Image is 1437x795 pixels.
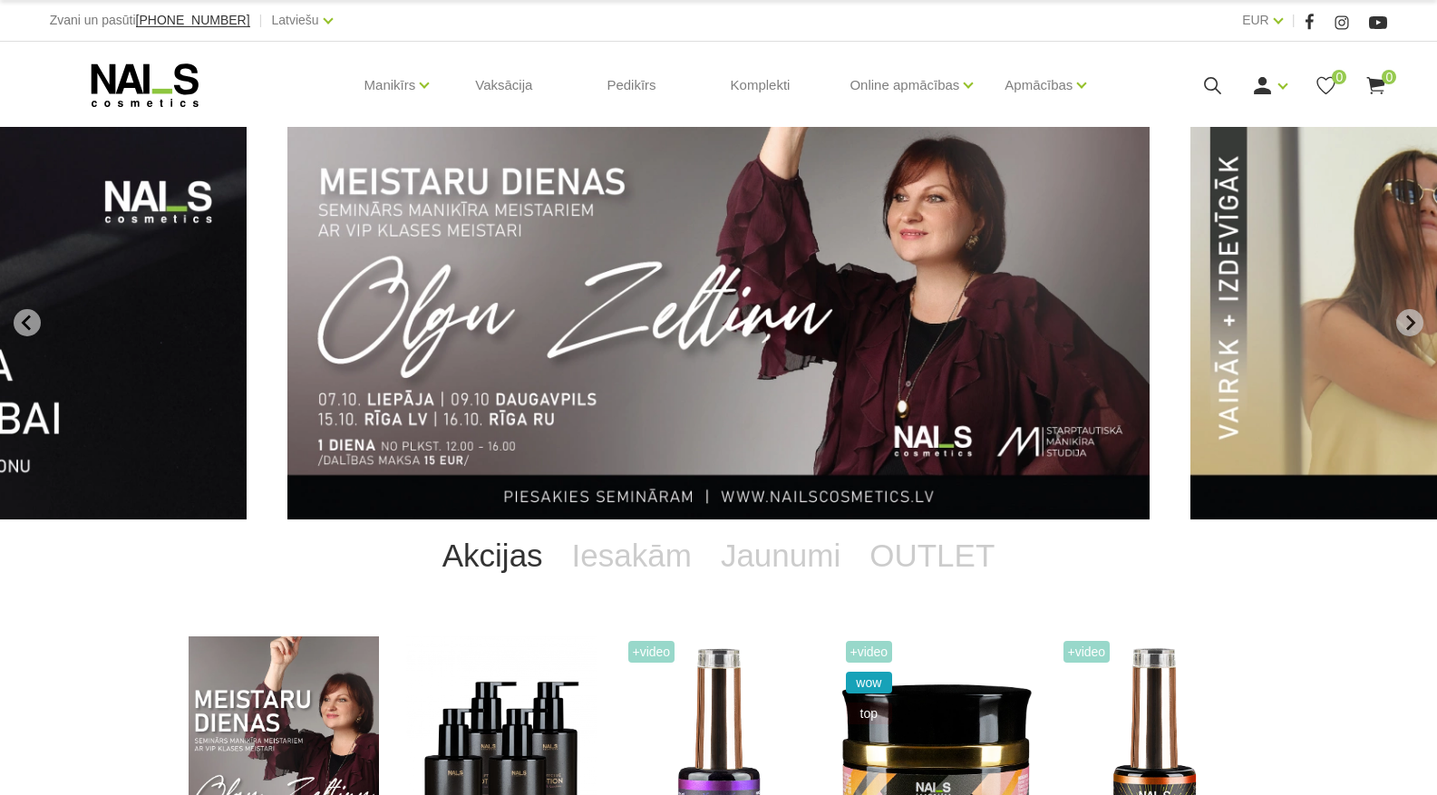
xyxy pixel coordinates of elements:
[1242,9,1269,31] a: EUR
[1005,49,1073,121] a: Apmācības
[846,703,893,724] span: top
[1364,74,1387,97] a: 0
[558,519,706,592] a: Iesakām
[287,127,1150,519] li: 1 of 13
[716,42,805,129] a: Komplekti
[846,641,893,663] span: +Video
[628,641,675,663] span: +Video
[259,9,263,32] span: |
[1332,70,1346,84] span: 0
[850,49,959,121] a: Online apmācības
[136,14,250,27] a: [PHONE_NUMBER]
[1063,641,1111,663] span: +Video
[136,13,250,27] span: [PHONE_NUMBER]
[1292,9,1296,32] span: |
[364,49,416,121] a: Manikīrs
[14,309,41,336] button: Go to last slide
[855,519,1009,592] a: OUTLET
[1382,70,1396,84] span: 0
[272,9,319,31] a: Latviešu
[1396,309,1423,336] button: Next slide
[1315,74,1337,97] a: 0
[846,672,893,693] span: wow
[592,42,670,129] a: Pedikīrs
[428,519,558,592] a: Akcijas
[706,519,855,592] a: Jaunumi
[461,42,547,129] a: Vaksācija
[50,9,250,32] div: Zvani un pasūti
